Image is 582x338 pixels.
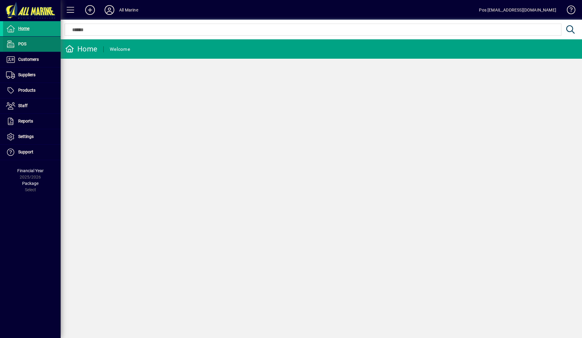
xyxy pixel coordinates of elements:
[110,44,130,54] div: Welcome
[479,5,556,15] div: Pos [EMAIL_ADDRESS][DOMAIN_NAME]
[3,98,61,113] a: Staff
[17,168,44,173] span: Financial Year
[3,37,61,52] a: POS
[18,57,39,62] span: Customers
[65,44,97,54] div: Home
[119,5,138,15] div: All Marine
[18,119,33,123] span: Reports
[18,72,35,77] span: Suppliers
[18,41,26,46] span: POS
[18,88,35,93] span: Products
[3,129,61,144] a: Settings
[3,114,61,129] a: Reports
[18,134,34,139] span: Settings
[3,52,61,67] a: Customers
[3,83,61,98] a: Products
[3,145,61,160] a: Support
[562,1,574,21] a: Knowledge Base
[100,5,119,15] button: Profile
[18,149,33,154] span: Support
[80,5,100,15] button: Add
[3,67,61,83] a: Suppliers
[22,181,38,186] span: Package
[18,103,28,108] span: Staff
[18,26,29,31] span: Home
